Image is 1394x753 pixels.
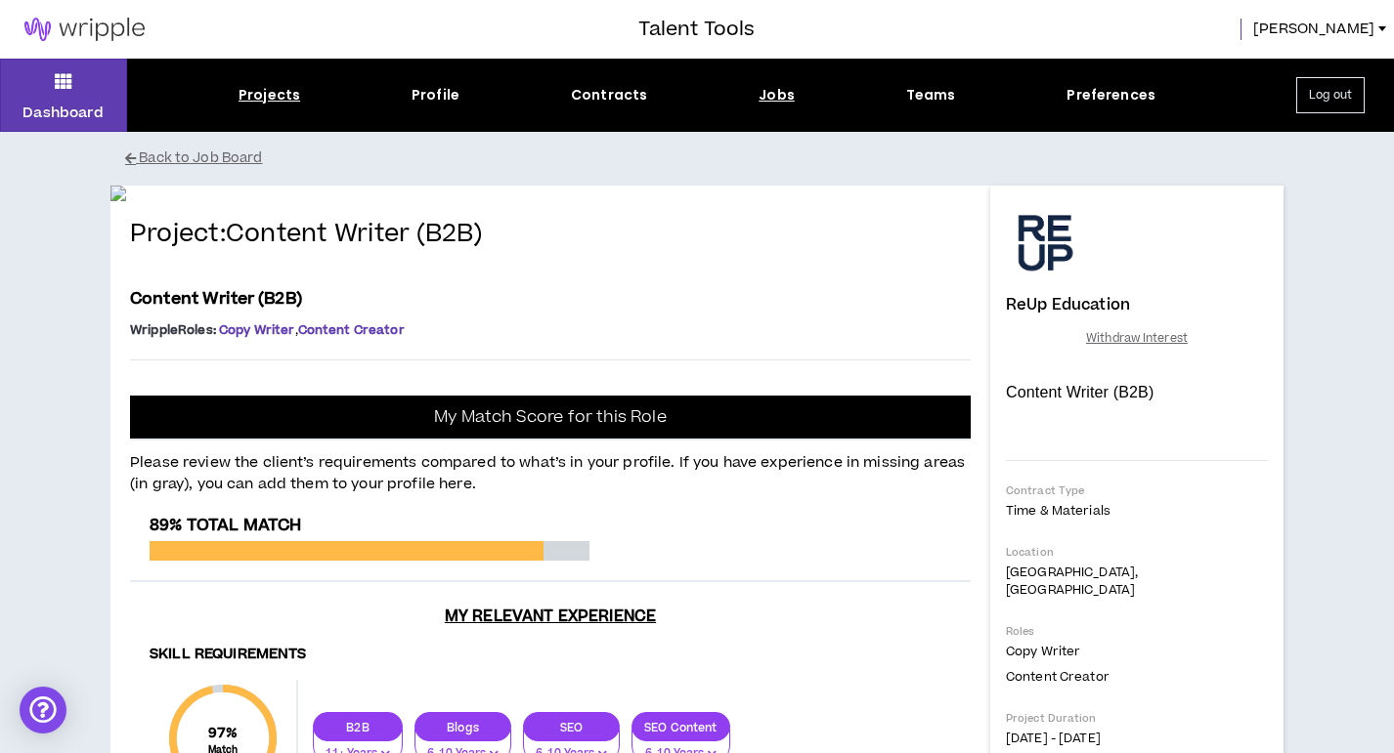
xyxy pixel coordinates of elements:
span: 97 % [208,723,239,743]
p: Content Writer (B2B) [1006,383,1268,402]
span: Content Writer (B2B) [130,287,302,311]
h3: My Relevant Experience [130,607,971,626]
p: SEO [524,720,619,734]
img: vDbhUpqY1UZf8Nk9kvwfVBS6UJi4xShWTdm2xMqG.png [110,186,990,201]
p: Please review the client’s requirements compared to what’s in your profile. If you have experienc... [130,440,971,496]
span: Content Creator [298,321,405,339]
span: [PERSON_NAME] [1253,19,1374,40]
div: Teams [906,85,956,105]
p: Contract Type [1006,483,1268,498]
span: Content Creator [1006,668,1110,686]
span: 89% Total Match [150,514,301,537]
button: Log out [1296,77,1365,113]
h4: Project: Content Writer (B2B) [130,221,971,249]
span: Withdraw Interest [1086,329,1188,348]
span: Copy Writer [219,321,295,339]
div: Projects [239,85,300,105]
p: , [130,322,971,338]
div: Contracts [571,85,647,105]
div: Preferences [1067,85,1155,105]
p: My Match Score for this Role [434,407,666,427]
div: Profile [412,85,459,105]
p: Dashboard [22,103,104,123]
h4: Skill Requirements [150,646,951,664]
div: Open Intercom Messenger [20,687,66,733]
span: Wripple Roles : [130,321,216,339]
span: Copy Writer [1006,643,1080,660]
p: Project Duration [1006,711,1268,726]
h3: Talent Tools [638,15,755,44]
p: Blogs [415,720,510,734]
p: Location [1006,545,1268,560]
h4: ReUp Education [1006,296,1130,314]
button: Back to Job Board [125,142,1298,176]
p: Roles [1006,624,1268,639]
p: Time & Materials [1006,502,1268,520]
p: SEO Content [632,720,729,734]
p: [GEOGRAPHIC_DATA], [GEOGRAPHIC_DATA] [1006,564,1268,599]
button: Withdraw Interest [1006,321,1268,356]
p: [DATE] - [DATE] [1006,730,1268,747]
p: B2B [314,720,402,734]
